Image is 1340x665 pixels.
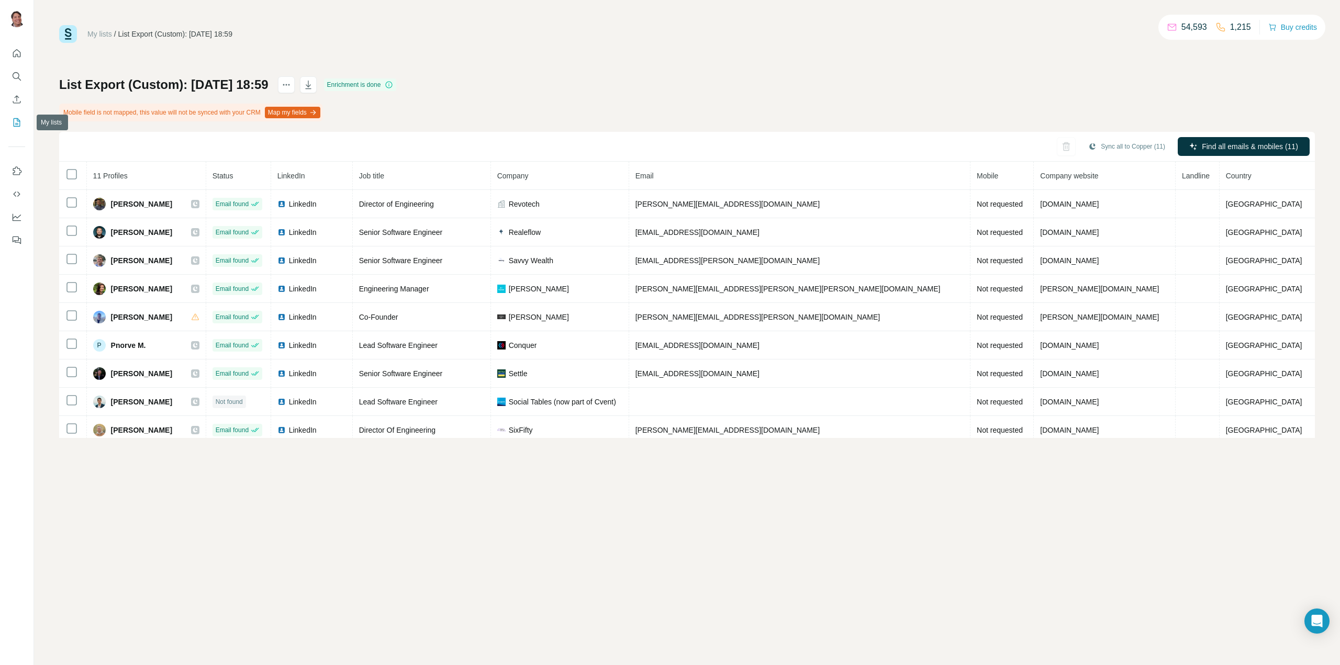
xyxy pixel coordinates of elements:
[277,256,286,265] img: LinkedIn logo
[87,30,112,38] a: My lists
[497,341,506,350] img: company-logo
[1040,398,1099,406] span: [DOMAIN_NAME]
[497,398,506,406] img: company-logo
[1040,228,1099,236] span: [DOMAIN_NAME]
[1040,285,1159,293] span: [PERSON_NAME][DOMAIN_NAME]
[289,312,317,322] span: LinkedIn
[289,425,317,435] span: LinkedIn
[359,426,435,434] span: Director Of Engineering
[111,284,172,294] span: [PERSON_NAME]
[59,76,269,93] h1: List Export (Custom): [DATE] 18:59
[277,313,286,321] img: LinkedIn logo
[1040,172,1098,180] span: Company website
[8,67,25,86] button: Search
[1081,139,1172,154] button: Sync all to Copper (11)
[359,398,438,406] span: Lead Software Engineer
[977,228,1023,236] span: Not requested
[497,314,506,319] img: company-logo
[1226,398,1302,406] span: [GEOGRAPHIC_DATA]
[111,255,172,266] span: [PERSON_NAME]
[1040,369,1099,378] span: [DOMAIN_NAME]
[278,76,295,93] button: actions
[289,255,317,266] span: LinkedIn
[359,200,434,208] span: Director of Engineering
[1202,141,1298,152] span: Find all emails & mobiles (11)
[111,340,146,351] span: Pnorve M.
[265,107,320,118] button: Map my fields
[111,397,172,407] span: [PERSON_NAME]
[1268,20,1317,35] button: Buy credits
[277,426,286,434] img: LinkedIn logo
[8,231,25,250] button: Feedback
[93,311,106,323] img: Avatar
[635,426,820,434] span: [PERSON_NAME][EMAIL_ADDRESS][DOMAIN_NAME]
[977,369,1023,378] span: Not requested
[1040,341,1099,350] span: [DOMAIN_NAME]
[216,284,249,294] span: Email found
[216,228,249,237] span: Email found
[509,227,541,238] span: Realeflow
[509,199,540,209] span: Revotech
[635,256,820,265] span: [EMAIL_ADDRESS][PERSON_NAME][DOMAIN_NAME]
[111,425,172,435] span: [PERSON_NAME]
[1182,172,1210,180] span: Landline
[277,228,286,236] img: LinkedIn logo
[111,199,172,209] span: [PERSON_NAME]
[497,369,506,378] img: company-logo
[216,425,249,435] span: Email found
[324,78,397,91] div: Enrichment is done
[93,339,106,352] div: P
[8,185,25,204] button: Use Surfe API
[1181,21,1207,33] p: 54,593
[8,44,25,63] button: Quick start
[977,341,1023,350] span: Not requested
[497,428,506,432] img: company-logo
[1226,200,1302,208] span: [GEOGRAPHIC_DATA]
[1226,256,1302,265] span: [GEOGRAPHIC_DATA]
[216,369,249,378] span: Email found
[59,25,77,43] img: Surfe Logo
[277,285,286,293] img: LinkedIn logo
[289,284,317,294] span: LinkedIn
[93,367,106,380] img: Avatar
[289,397,317,407] span: LinkedIn
[93,283,106,295] img: Avatar
[289,368,317,379] span: LinkedIn
[359,256,443,265] span: Senior Software Engineer
[213,172,233,180] span: Status
[277,369,286,378] img: LinkedIn logo
[1226,426,1302,434] span: [GEOGRAPHIC_DATA]
[635,285,941,293] span: [PERSON_NAME][EMAIL_ADDRESS][PERSON_NAME][PERSON_NAME][DOMAIN_NAME]
[509,368,528,379] span: Settle
[977,285,1023,293] span: Not requested
[497,256,506,265] img: company-logo
[216,397,243,407] span: Not found
[93,396,106,408] img: Avatar
[359,172,384,180] span: Job title
[1304,608,1330,634] div: Open Intercom Messenger
[1226,369,1302,378] span: [GEOGRAPHIC_DATA]
[114,29,116,39] li: /
[59,104,322,121] div: Mobile field is not mapped, this value will not be synced with your CRM
[635,228,760,236] span: [EMAIL_ADDRESS][DOMAIN_NAME]
[509,255,553,266] span: Savvy Wealth
[635,313,880,321] span: [PERSON_NAME][EMAIL_ADDRESS][PERSON_NAME][DOMAIN_NAME]
[277,172,305,180] span: LinkedIn
[359,369,443,378] span: Senior Software Engineer
[1040,313,1159,321] span: [PERSON_NAME][DOMAIN_NAME]
[93,226,106,239] img: Avatar
[1226,313,1302,321] span: [GEOGRAPHIC_DATA]
[111,368,172,379] span: [PERSON_NAME]
[977,200,1023,208] span: Not requested
[497,285,506,293] img: company-logo
[93,172,128,180] span: 11 Profiles
[277,341,286,350] img: LinkedIn logo
[1226,341,1302,350] span: [GEOGRAPHIC_DATA]
[118,29,232,39] div: List Export (Custom): [DATE] 18:59
[977,256,1023,265] span: Not requested
[216,312,249,322] span: Email found
[1040,256,1099,265] span: [DOMAIN_NAME]
[497,228,506,236] img: company-logo
[359,313,398,321] span: Co-Founder
[635,172,654,180] span: Email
